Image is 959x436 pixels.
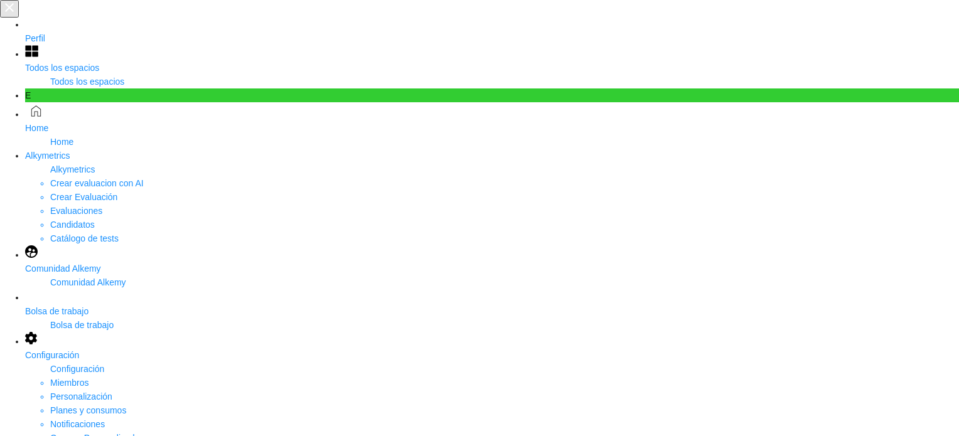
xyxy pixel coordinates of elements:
[50,192,117,202] a: Crear Evaluación
[25,63,99,73] span: Todos los espacios
[25,151,70,161] span: Alkymetrics
[25,33,45,43] span: Perfil
[25,123,48,133] span: Home
[50,391,112,401] a: Personalización
[50,419,105,429] a: Notificaciones
[50,277,126,287] span: Comunidad Alkemy
[50,378,88,388] a: Miembros
[50,77,124,87] span: Todos los espacios
[25,90,31,100] span: E
[25,18,959,45] a: Perfil
[25,306,88,316] span: Bolsa de trabajo
[50,364,104,374] span: Configuración
[50,233,119,243] a: Catálogo de tests
[50,405,126,415] a: Planes y consumos
[50,206,102,216] a: Evaluaciones
[50,320,114,330] span: Bolsa de trabajo
[50,220,95,230] a: Candidatos
[25,350,79,360] span: Configuración
[50,178,144,188] a: Crear evaluacion con AI
[25,263,101,274] span: Comunidad Alkemy
[50,137,73,147] span: Home
[50,164,95,174] span: Alkymetrics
